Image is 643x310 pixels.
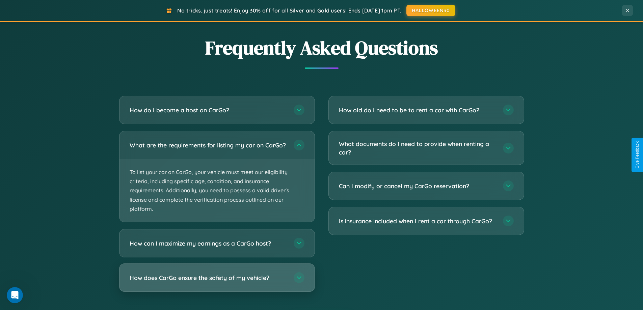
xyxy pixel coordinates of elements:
[339,140,496,156] h3: What documents do I need to provide when renting a car?
[130,274,287,282] h3: How does CarGo ensure the safety of my vehicle?
[339,217,496,225] h3: Is insurance included when I rent a car through CarGo?
[7,287,23,303] iframe: Intercom live chat
[635,141,640,169] div: Give Feedback
[339,182,496,190] h3: Can I modify or cancel my CarGo reservation?
[130,239,287,248] h3: How can I maximize my earnings as a CarGo host?
[130,106,287,114] h3: How do I become a host on CarGo?
[177,7,401,14] span: No tricks, just treats! Enjoy 30% off for all Silver and Gold users! Ends [DATE] 1pm PT.
[406,5,455,16] button: HALLOWEEN30
[119,159,315,222] p: To list your car on CarGo, your vehicle must meet our eligibility criteria, including specific ag...
[119,35,524,61] h2: Frequently Asked Questions
[130,141,287,149] h3: What are the requirements for listing my car on CarGo?
[339,106,496,114] h3: How old do I need to be to rent a car with CarGo?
